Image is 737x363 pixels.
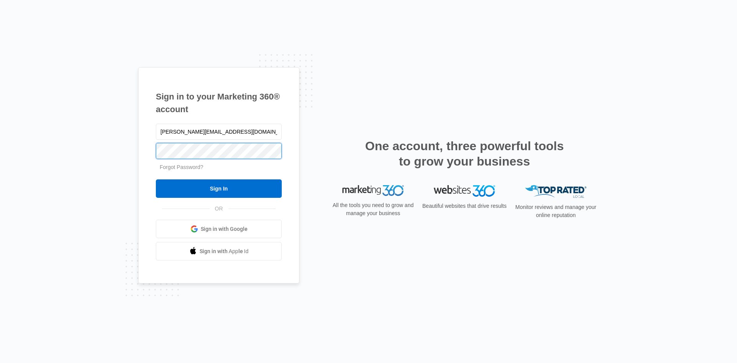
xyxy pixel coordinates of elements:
input: Email [156,124,282,140]
a: Forgot Password? [160,164,203,170]
img: Top Rated Local [525,185,587,198]
img: Websites 360 [434,185,495,196]
p: Monitor reviews and manage your online reputation [513,203,599,219]
p: Beautiful websites that drive results [421,202,507,210]
span: OR [210,205,228,213]
a: Sign in with Apple Id [156,242,282,260]
h1: Sign in to your Marketing 360® account [156,90,282,116]
p: All the tools you need to grow and manage your business [330,201,416,217]
a: Sign in with Google [156,220,282,238]
h2: One account, three powerful tools to grow your business [363,138,566,169]
span: Sign in with Apple Id [200,247,249,255]
img: Marketing 360 [342,185,404,196]
span: Sign in with Google [201,225,248,233]
input: Sign In [156,179,282,198]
